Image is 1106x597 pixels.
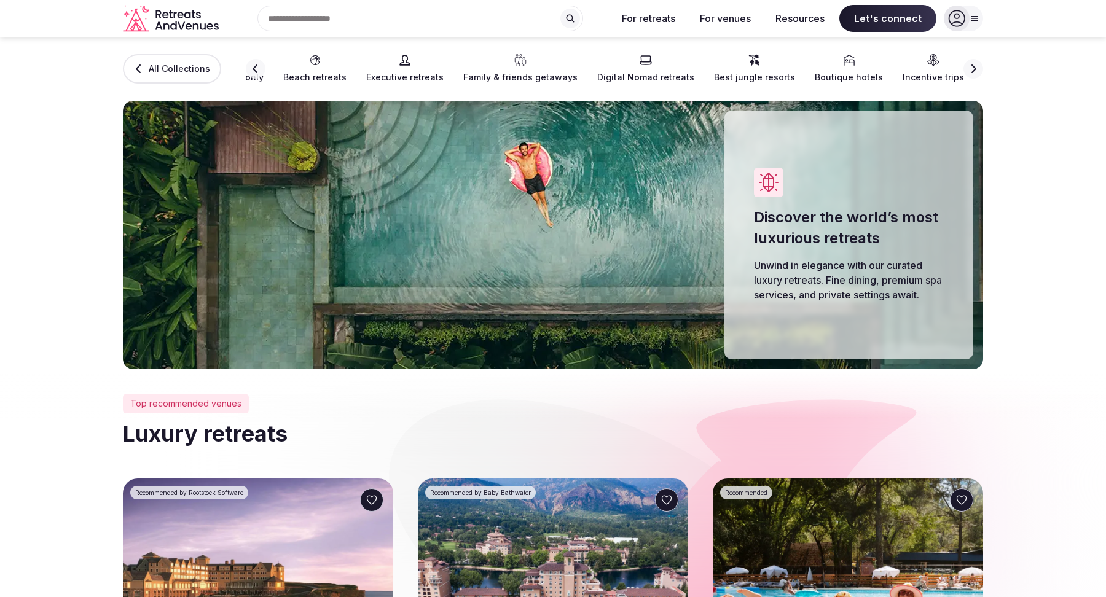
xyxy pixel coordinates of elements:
[135,488,243,497] span: Recommended by Rootstock Software
[597,54,694,84] a: Digital Nomad retreats
[123,418,983,449] h2: Luxury retreats
[366,54,444,84] a: Executive retreats
[690,5,761,32] button: For venues
[463,71,578,84] span: Family & friends getaways
[211,20,233,42] div: Close
[725,488,767,497] span: Recommended
[366,71,444,84] span: Executive retreats
[25,23,44,43] img: logo
[123,5,221,33] svg: Retreats and Venues company logo
[903,54,964,84] a: Incentive trips
[720,486,772,499] div: Recommended
[903,71,964,84] span: Incentive trips
[754,258,944,302] p: Unwind in elegance with our curated luxury retreats. Fine dining, premium spa services, and priva...
[25,108,221,129] p: How can we help?
[815,54,883,84] a: Boutique hotels
[123,394,249,413] div: Top recommended venues
[754,207,944,248] h1: Discover the world’s most luxurious retreats
[123,54,221,84] a: All Collections
[815,71,883,84] span: Boutique hotels
[597,71,694,84] span: Digital Nomad retreats
[463,54,578,84] a: Family & friends getaways
[149,63,210,75] span: All Collections
[25,87,221,108] p: Hi there 👋
[167,20,192,44] img: Profile image for ilanna
[714,71,795,84] span: Best jungle resorts
[130,486,248,499] div: Recommended by Rootstock Software
[612,5,685,32] button: For retreats
[123,5,221,33] a: Visit the homepage
[47,414,75,423] span: Home
[425,486,536,499] div: Recommended by Baby Bathwater
[144,20,168,44] img: Profile image for Matt
[123,383,246,432] button: Messages
[283,71,347,84] span: Beach retreats
[766,5,834,32] button: Resources
[430,488,531,497] span: Recommended by Baby Bathwater
[839,5,936,32] span: Let's connect
[163,414,206,423] span: Messages
[123,101,983,369] img: Luxury retreats
[714,54,795,84] a: Best jungle resorts
[283,54,347,84] a: Beach retreats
